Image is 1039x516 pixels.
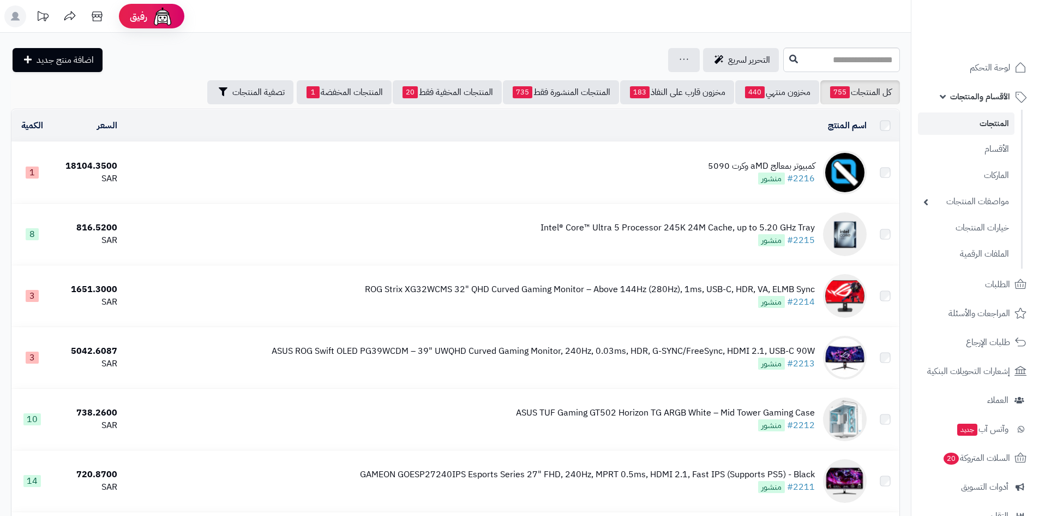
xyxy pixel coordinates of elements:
[965,27,1029,50] img: logo-2.png
[13,48,103,72] a: اضافة منتج جديد
[918,164,1014,187] a: الماركات
[703,48,779,72] a: التحرير لسريع
[918,138,1014,161] a: الأقسام
[918,329,1032,355] a: طلبات الإرجاع
[708,160,815,173] div: كمبيوتر بمعالج aMD وكرت 5090
[961,479,1008,495] span: أدوات التسويق
[513,86,532,98] span: 735
[918,387,1032,413] a: العملاء
[307,86,320,98] span: 1
[758,419,785,431] span: منشور
[97,119,117,132] a: السعر
[728,54,770,67] span: التحرير لسريع
[23,413,41,425] span: 10
[37,54,94,67] span: اضافة منتج جديد
[823,336,867,379] img: ASUS ROG Swift OLED PG39WCDM – 39" UWQHD Curved Gaming Monitor, 240Hz, 0.03ms, HDR, G-SYNC/FreeSy...
[918,445,1032,471] a: السلات المتروكة20
[58,160,117,173] div: 18104.3500
[29,5,56,30] a: تحديثات المنصة
[918,416,1032,442] a: وآتس آبجديد
[823,274,867,318] img: ROG Strix XG32WCMS 32" QHD Curved Gaming Monitor – Above 144Hz (280Hz), 1ms, USB-C, HDR, VA, ELMB...
[950,89,1010,104] span: الأقسام والمنتجات
[787,234,815,247] a: #2215
[403,86,418,98] span: 20
[516,407,815,419] div: ASUS TUF Gaming GT502 Horizon TG ARGB White – Mid Tower Gaming Case
[58,419,117,432] div: SAR
[503,80,619,104] a: المنتجات المنشورة فقط735
[207,80,293,104] button: تصفية المنتجات
[152,5,173,27] img: ai-face.png
[26,352,39,364] span: 3
[58,296,117,309] div: SAR
[918,112,1014,135] a: المنتجات
[918,358,1032,384] a: إشعارات التحويلات البنكية
[58,222,117,234] div: 816.5200
[58,345,117,358] div: 5042.6087
[787,357,815,370] a: #2213
[918,242,1014,266] a: الملفات الرقمية
[787,419,815,432] a: #2212
[232,86,285,99] span: تصفية المنتجات
[787,172,815,185] a: #2216
[58,481,117,494] div: SAR
[58,358,117,370] div: SAR
[23,475,41,487] span: 14
[630,86,650,98] span: 183
[758,173,785,185] span: منشور
[26,228,39,240] span: 8
[918,55,1032,81] a: لوحة التحكم
[918,474,1032,500] a: أدوات التسويق
[787,295,815,309] a: #2214
[540,222,815,234] div: Intel® Core™ Ultra 5 Processor 245K 24M Cache, up to 5.20 GHz Tray
[758,358,785,370] span: منشور
[365,283,815,296] div: ROG Strix XG32WCMS 32" QHD Curved Gaming Monitor – Above 144Hz (280Hz), 1ms, USB-C, HDR, VA, ELMB...
[272,345,815,358] div: ASUS ROG Swift OLED PG39WCDM – 39" UWQHD Curved Gaming Monitor, 240Hz, 0.03ms, HDR, G-SYNC/FreeSy...
[823,212,867,256] img: Intel® Core™ Ultra 5 Processor 245K 24M Cache, up to 5.20 GHz Tray
[758,296,785,308] span: منشور
[918,216,1014,240] a: خيارات المنتجات
[758,481,785,493] span: منشور
[58,283,117,296] div: 1651.3000
[58,407,117,419] div: 738.2600
[970,60,1010,75] span: لوحة التحكم
[828,119,867,132] a: اسم المنتج
[360,468,815,481] div: GAMEON GOESP27240IPS Esports Series 27" FHD, 240Hz, MPRT 0.5ms, HDMI 2.1, Fast IPS (Supports PS5)...
[26,167,39,179] span: 1
[735,80,819,104] a: مخزون منتهي440
[21,119,43,132] a: الكمية
[966,335,1010,350] span: طلبات الإرجاع
[987,393,1008,408] span: العملاء
[58,234,117,247] div: SAR
[956,422,1008,437] span: وآتس آب
[918,300,1032,327] a: المراجعات والأسئلة
[957,424,977,436] span: جديد
[393,80,502,104] a: المنتجات المخفية فقط20
[944,453,959,465] span: 20
[918,190,1014,213] a: مواصفات المنتجات
[942,450,1010,466] span: السلات المتروكة
[297,80,392,104] a: المنتجات المخفضة1
[745,86,765,98] span: 440
[620,80,734,104] a: مخزون قارب على النفاذ183
[927,364,1010,379] span: إشعارات التحويلات البنكية
[787,481,815,494] a: #2211
[758,234,785,246] span: منشور
[823,151,867,194] img: كمبيوتر بمعالج aMD وكرت 5090
[26,290,39,302] span: 3
[58,173,117,185] div: SAR
[830,86,850,98] span: 755
[823,398,867,441] img: ASUS TUF Gaming GT502 Horizon TG ARGB White – Mid Tower Gaming Case
[918,271,1032,298] a: الطلبات
[823,459,867,503] img: GAMEON GOESP27240IPS Esports Series 27" FHD, 240Hz, MPRT 0.5ms, HDMI 2.1, Fast IPS (Supports PS5)...
[948,306,1010,321] span: المراجعات والأسئلة
[130,10,147,23] span: رفيق
[820,80,900,104] a: كل المنتجات755
[985,277,1010,292] span: الطلبات
[58,468,117,481] div: 720.8700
